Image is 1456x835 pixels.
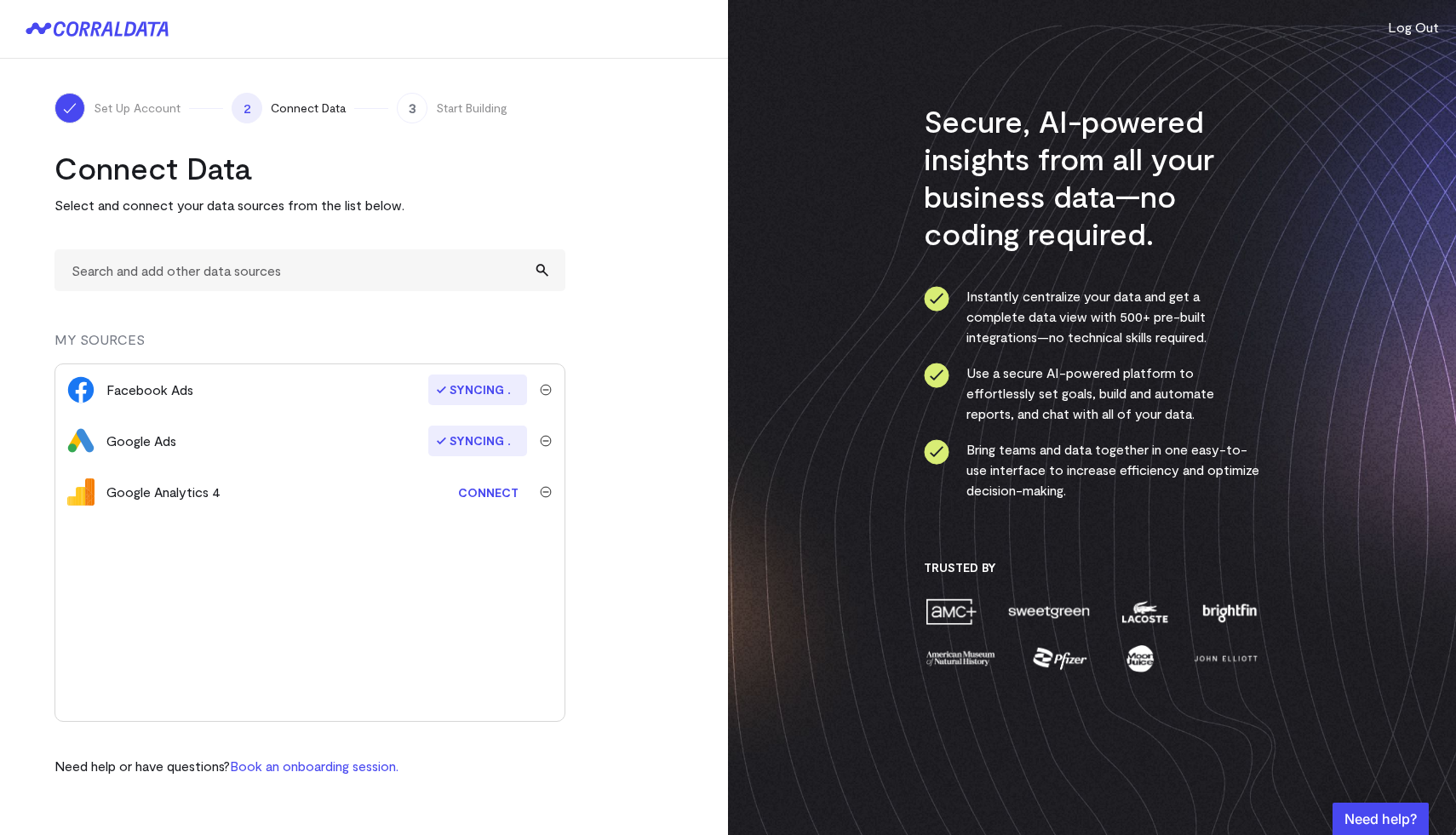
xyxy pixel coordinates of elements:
a: Book an onboarding session. [230,758,398,774]
p: Need help or have questions? [54,756,398,776]
h3: Trusted By [924,560,1260,575]
img: facebook_ads-56946ca1.svg [67,376,95,403]
div: MY SOURCES [54,329,565,363]
img: moon-juice-c312e729.png [1123,643,1157,673]
img: google_analytics_4-4ee20295.svg [67,478,95,506]
span: 3 [397,93,427,123]
div: Google Analytics 4 [106,482,221,502]
img: trash-40e54a27.svg [540,384,552,396]
img: sweetgreen-1d1fb32c.png [1006,597,1092,626]
a: Connect [450,477,527,508]
span: Connect Data [271,100,346,117]
span: Syncing [428,426,527,456]
span: Start Building [436,100,507,117]
button: Log Out [1388,17,1439,37]
img: brightfin-a251e171.png [1199,597,1260,626]
img: pfizer-e137f5fc.png [1031,643,1090,673]
img: ico-check-circle-4b19435c.svg [924,363,949,388]
img: trash-40e54a27.svg [540,435,552,447]
img: ico-check-circle-4b19435c.svg [924,286,949,312]
li: Instantly centralize your data and get a complete data view with 500+ pre-built integrations—no t... [924,286,1260,347]
h3: Secure, AI-powered insights from all your business data—no coding required. [924,102,1260,252]
span: Syncing [428,375,527,405]
div: Google Ads [106,431,176,451]
img: amc-0b11a8f1.png [924,597,978,626]
p: Select and connect your data sources from the list below. [54,195,565,215]
img: john-elliott-25751c40.png [1191,643,1260,673]
img: lacoste-7a6b0538.png [1120,597,1170,626]
li: Use a secure AI-powered platform to effortlessly set goals, build and automate reports, and chat ... [924,363,1260,424]
li: Bring teams and data together in one easy-to-use interface to increase efficiency and optimize de... [924,439,1260,500]
img: ico-check-circle-4b19435c.svg [924,439,949,465]
input: Search and add other data sources [54,249,565,291]
span: Set Up Account [94,100,181,117]
span: 2 [232,93,262,123]
img: amnh-5afada46.png [924,643,997,673]
img: google_ads-c8121f33.png [67,427,95,455]
img: trash-40e54a27.svg [540,486,552,498]
div: Facebook Ads [106,380,193,400]
img: ico-check-white-5ff98cb1.svg [61,100,78,117]
h2: Connect Data [54,149,565,186]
